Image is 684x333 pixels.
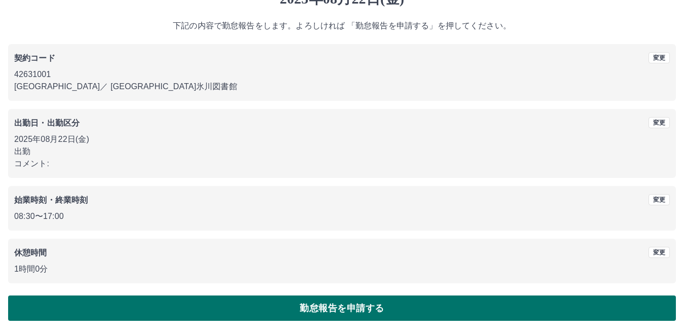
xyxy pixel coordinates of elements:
button: 変更 [649,194,670,205]
b: 出勤日・出勤区分 [14,119,80,127]
p: [GEOGRAPHIC_DATA] ／ [GEOGRAPHIC_DATA]氷川図書館 [14,81,670,93]
button: 変更 [649,117,670,128]
p: 08:30 〜 17:00 [14,210,670,223]
p: 出勤 [14,145,670,158]
button: 変更 [649,247,670,258]
button: 勤怠報告を申請する [8,295,676,321]
p: 2025年08月22日(金) [14,133,670,145]
p: 1時間0分 [14,263,670,275]
b: 契約コード [14,54,55,62]
b: 休憩時間 [14,248,47,257]
button: 変更 [649,52,670,63]
p: 42631001 [14,68,670,81]
p: コメント: [14,158,670,170]
p: 下記の内容で勤怠報告をします。よろしければ 「勤怠報告を申請する」を押してください。 [8,20,676,32]
b: 始業時刻・終業時刻 [14,196,88,204]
